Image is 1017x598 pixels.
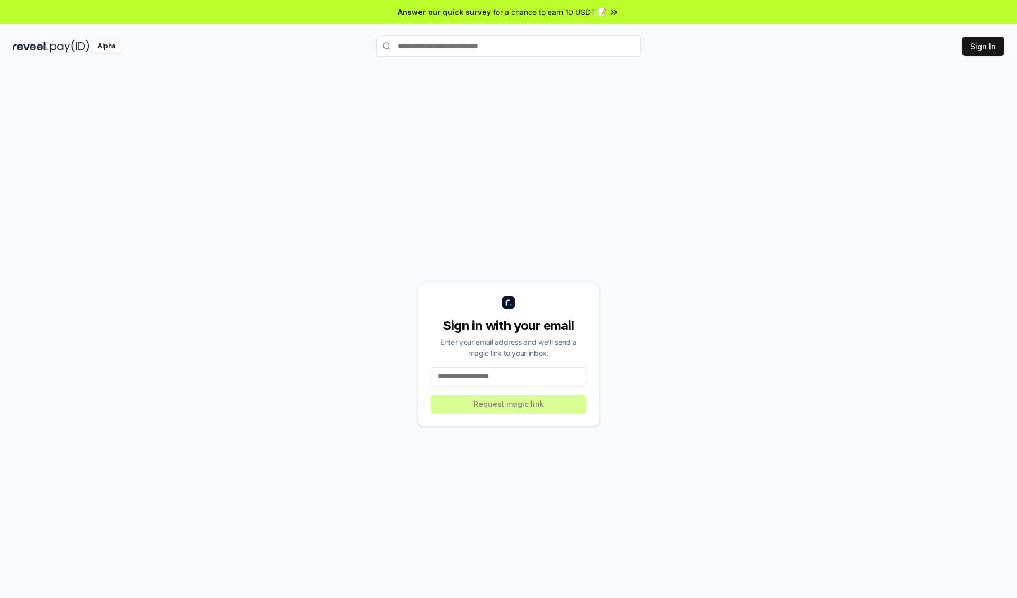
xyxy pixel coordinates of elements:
img: reveel_dark [13,40,48,53]
button: Sign In [962,37,1004,56]
img: pay_id [50,40,90,53]
div: Enter your email address and we’ll send a magic link to your inbox. [431,336,586,359]
span: for a chance to earn 10 USDT 📝 [493,6,606,17]
img: logo_small [502,296,515,309]
div: Alpha [92,40,121,53]
span: Answer our quick survey [398,6,491,17]
div: Sign in with your email [431,317,586,334]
